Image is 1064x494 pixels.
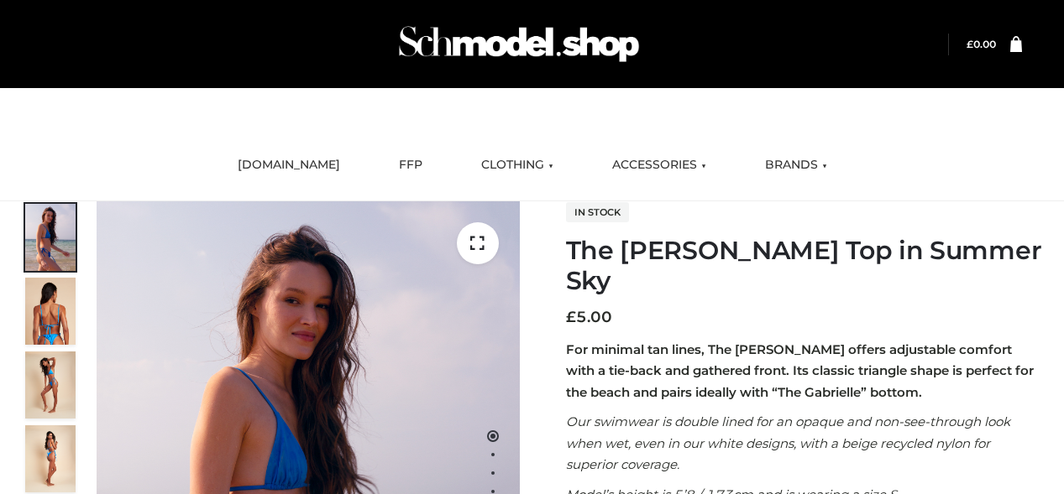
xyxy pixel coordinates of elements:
a: £0.00 [967,38,996,50]
a: ACCESSORIES [600,147,719,184]
em: Our swimwear is double lined for an opaque and non-see-through look when wet, even in our white d... [566,413,1010,472]
a: BRANDS [752,147,840,184]
img: 4.Alex-top_CN-1-1-2.jpg [25,351,76,419]
span: £ [967,38,973,50]
span: £ [566,308,576,326]
bdi: 5.00 [566,308,612,326]
a: CLOTHING [469,147,566,184]
img: 3.Alex-top_CN-1-1-2.jpg [25,425,76,492]
img: Schmodel Admin 964 [393,11,645,77]
h1: The [PERSON_NAME] Top in Summer Sky [566,236,1044,296]
a: [DOMAIN_NAME] [225,147,353,184]
bdi: 0.00 [967,38,996,50]
strong: For minimal tan lines, The [PERSON_NAME] offers adjustable comfort with a tie-back and gathered f... [566,341,1034,400]
img: 5.Alex-top_CN-1-1_1-1.jpg [25,278,76,345]
span: In stock [566,202,629,222]
img: 1.Alex-top_SS-1_4464b1e7-c2c9-4e4b-a62c-58381cd673c0-1.jpg [25,204,76,271]
a: FFP [386,147,435,184]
